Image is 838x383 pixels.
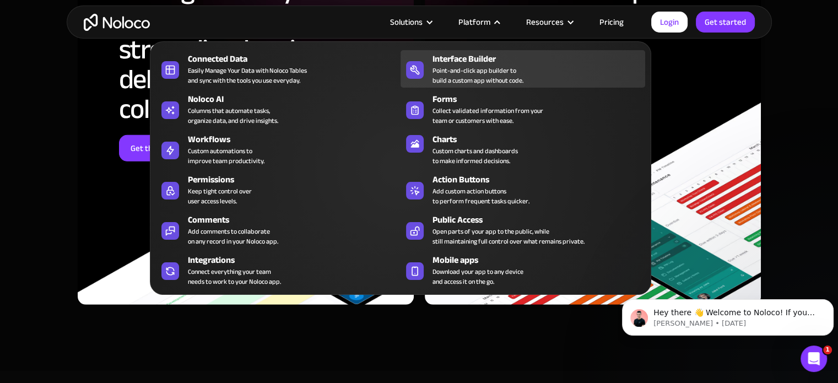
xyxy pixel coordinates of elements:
a: Public AccessOpen parts of your app to the public, whilestill maintaining full control over what ... [401,211,645,249]
div: Add comments to collaborate on any record in your Noloco app. [188,226,278,246]
nav: Platform [150,26,651,295]
a: Interface BuilderPoint-and-click app builder tobuild a custom app without code. [401,50,645,88]
a: PermissionsKeep tight control overuser access levels. [156,171,401,208]
div: Interface Builder [432,52,650,66]
a: WorkflowsCustom automations toimprove team productivity. [156,131,401,168]
iframe: Intercom notifications message [618,276,838,353]
a: home [84,14,150,31]
div: Platform [458,15,490,29]
a: Login [651,12,688,33]
div: Resources [526,15,564,29]
a: Noloco AIColumns that automate tasks,organize data, and drive insights. [156,90,401,128]
div: Connect everything your team needs to work to your Noloco app. [188,267,281,287]
div: Permissions [188,173,406,186]
div: Platform [445,15,512,29]
div: Keep tight control over user access levels. [188,186,252,206]
div: Point-and-click app builder to build a custom app without code. [432,66,523,85]
div: Solutions [376,15,445,29]
div: Solutions [390,15,423,29]
div: Custom charts and dashboards to make informed decisions. [432,146,518,166]
div: Columns that automate tasks, organize data, and drive insights. [188,106,278,126]
a: FormsCollect validated information from yourteam or customers with ease. [401,90,645,128]
div: Noloco AI [188,93,406,106]
div: Connected Data [188,52,406,66]
div: Easily Manage Your Data with Noloco Tables and sync with the tools you use everyday. [188,66,307,85]
div: Action Buttons [432,173,650,186]
a: Get the full story [119,135,202,161]
a: IntegrationsConnect everything your teamneeds to work to your Noloco app. [156,251,401,289]
div: Comments [188,213,406,226]
a: Get started [696,12,755,33]
span: Download your app to any device and access it on the go. [432,267,523,287]
div: Mobile apps [432,253,650,267]
div: Workflows [188,133,406,146]
a: Connected DataEasily Manage Your Data with Noloco Tablesand sync with the tools you use everyday. [156,50,401,88]
div: Forms [432,93,650,106]
div: Open parts of your app to the public, while still maintaining full control over what remains priv... [432,226,585,246]
a: CommentsAdd comments to collaborateon any record in your Noloco app. [156,211,401,249]
div: Resources [512,15,586,29]
div: Collect validated information from your team or customers with ease. [432,106,543,126]
div: Public Access [432,213,650,226]
span: 1 [823,346,832,354]
a: ChartsCustom charts and dashboardsto make informed decisions. [401,131,645,168]
div: Integrations [188,253,406,267]
div: Add custom action buttons to perform frequent tasks quicker. [432,186,529,206]
iframe: Intercom live chat [801,346,827,372]
a: Pricing [586,15,637,29]
a: Action ButtonsAdd custom action buttonsto perform frequent tasks quicker. [401,171,645,208]
div: Charts [432,133,650,146]
div: Custom automations to improve team productivity. [188,146,264,166]
a: Mobile appsDownload your app to any deviceand access it on the go. [401,251,645,289]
